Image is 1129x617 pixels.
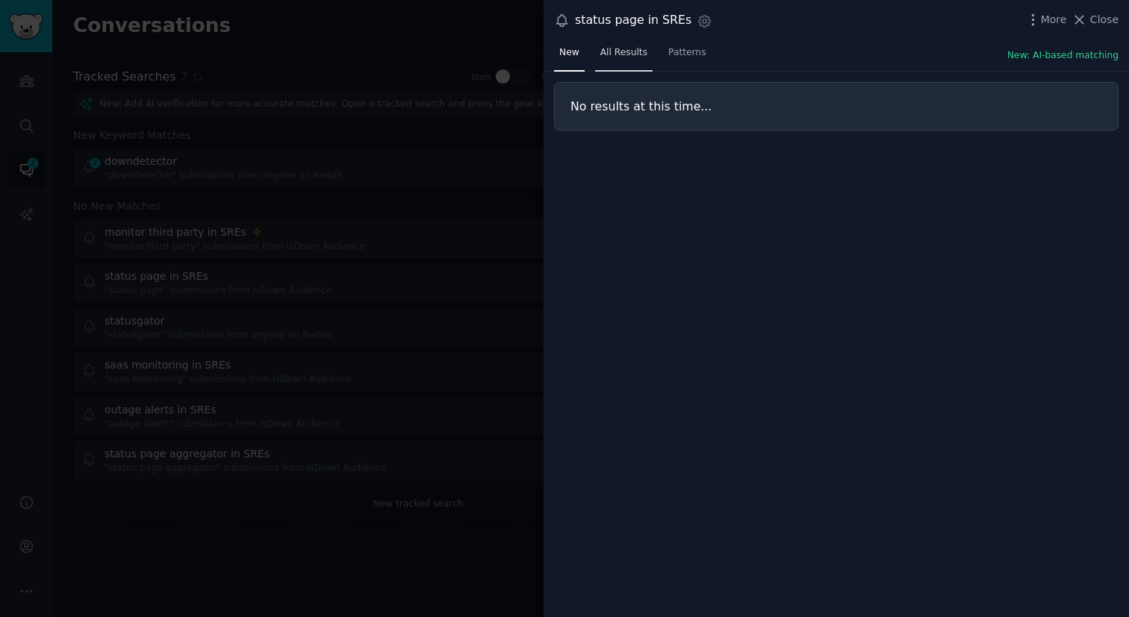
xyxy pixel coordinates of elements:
[1072,12,1119,28] button: Close
[1041,12,1067,28] span: More
[575,11,691,30] div: status page in SREs
[1090,12,1119,28] span: Close
[559,46,579,60] span: New
[1025,12,1067,28] button: More
[600,46,647,60] span: All Results
[554,41,585,72] a: New
[570,98,1102,114] h3: No results at this time...
[595,41,653,72] a: All Results
[663,41,711,72] a: Patterns
[1007,49,1119,63] button: New: AI-based matching
[668,46,706,60] span: Patterns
